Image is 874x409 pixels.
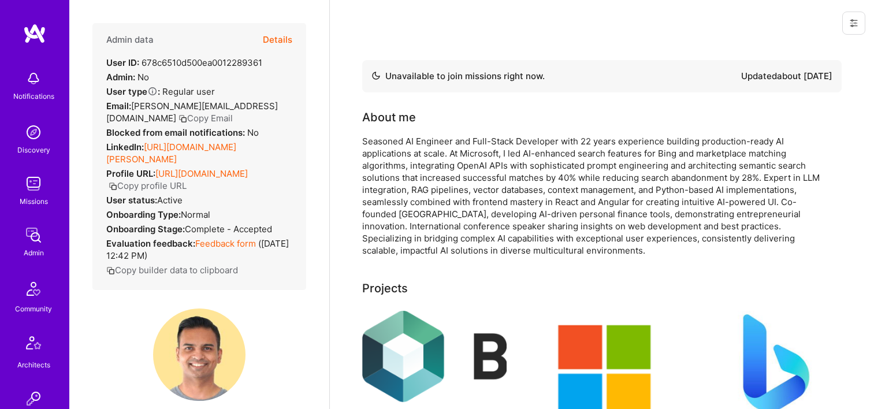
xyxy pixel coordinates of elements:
[106,142,236,165] a: [URL][DOMAIN_NAME][PERSON_NAME]
[109,182,117,191] i: icon Copy
[106,127,259,139] div: No
[17,359,50,371] div: Architects
[741,69,832,83] div: Updated about [DATE]
[24,247,44,259] div: Admin
[20,331,47,359] img: Architects
[106,195,157,206] strong: User status:
[106,57,262,69] div: 678c6510d500ea0012289361
[106,224,185,235] strong: Onboarding Stage:
[106,127,247,138] strong: Blocked from email notifications:
[106,101,278,124] span: [PERSON_NAME][EMAIL_ADDRESS][DOMAIN_NAME]
[106,57,139,68] strong: User ID:
[371,71,381,80] img: Availability
[23,23,46,44] img: logo
[22,172,45,195] img: teamwork
[195,238,256,249] a: Feedback form
[22,121,45,144] img: discovery
[106,35,154,45] h4: Admin data
[371,69,545,83] div: Unavailable to join missions right now.
[106,142,144,153] strong: LinkedIn:
[106,238,195,249] strong: Evaluation feedback:
[106,237,292,262] div: ( [DATE] 12:42 PM )
[22,67,45,90] img: bell
[106,209,181,220] strong: Onboarding Type:
[106,72,135,83] strong: Admin:
[109,180,187,192] button: Copy profile URL
[181,209,210,220] span: normal
[106,86,160,97] strong: User type :
[106,168,155,179] strong: Profile URL:
[106,266,115,275] i: icon Copy
[153,308,246,401] img: User Avatar
[20,275,47,303] img: Community
[178,114,187,123] i: icon Copy
[15,303,52,315] div: Community
[17,144,50,156] div: Discovery
[362,109,416,126] div: About me
[362,280,408,297] div: Projects
[178,112,233,124] button: Copy Email
[106,101,131,111] strong: Email:
[263,23,292,57] button: Details
[185,224,272,235] span: Complete - Accepted
[13,90,54,102] div: Notifications
[106,85,215,98] div: Regular user
[157,195,183,206] span: Active
[22,224,45,247] img: admin teamwork
[155,168,248,179] a: [URL][DOMAIN_NAME]
[106,264,238,276] button: Copy builder data to clipboard
[362,135,824,256] div: Seasoned AI Engineer and Full-Stack Developer with 22 years experience building production-ready ...
[106,71,149,83] div: No
[147,86,158,96] i: Help
[20,195,48,207] div: Missions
